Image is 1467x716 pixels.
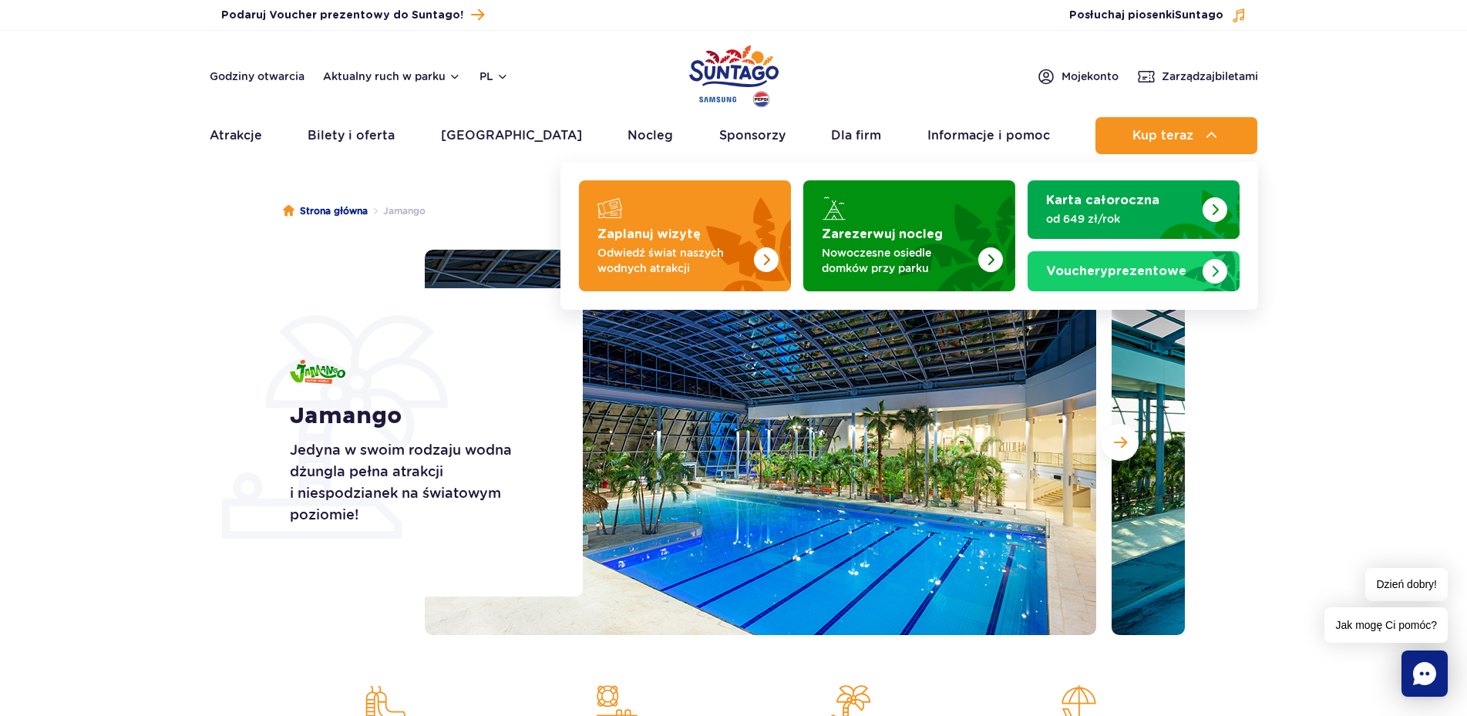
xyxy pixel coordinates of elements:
a: [GEOGRAPHIC_DATA] [441,117,582,154]
button: pl [479,69,509,84]
span: Kup teraz [1132,129,1193,143]
span: Zarządzaj biletami [1162,69,1258,84]
a: Sponsorzy [719,117,786,154]
a: Zarządzajbiletami [1137,67,1258,86]
button: Kup teraz [1095,117,1257,154]
a: Mojekonto [1037,67,1119,86]
strong: prezentowe [1046,265,1186,277]
a: Nocleg [628,117,673,154]
span: Jak mogę Ci pomóc? [1324,607,1448,643]
span: Posłuchaj piosenki [1069,8,1223,23]
strong: Karta całoroczna [1046,194,1159,207]
div: Chat [1401,650,1448,697]
a: Podaruj Voucher prezentowy do Suntago! [221,5,484,25]
p: od 649 zł/rok [1046,211,1196,227]
strong: Zaplanuj wizytę [597,228,701,240]
img: Jamango [290,360,345,384]
span: Suntago [1175,10,1223,21]
strong: Zarezerwuj nocleg [822,228,943,240]
a: Vouchery prezentowe [1028,251,1240,291]
a: Zaplanuj wizytę [579,180,791,291]
a: Godziny otwarcia [210,69,305,84]
a: Dla firm [831,117,881,154]
button: Aktualny ruch w parku [323,70,461,82]
a: Bilety i oferta [308,117,395,154]
button: Posłuchaj piosenkiSuntago [1069,8,1247,23]
button: Następny slajd [1102,424,1139,461]
a: Strona główna [283,203,368,219]
p: Jedyna w swoim rodzaju wodna dżungla pełna atrakcji i niespodzianek na światowym poziomie! [290,439,548,526]
a: Park of Poland [689,39,779,109]
p: Nowoczesne osiedle domków przy parku [822,245,972,276]
a: Karta całoroczna [1028,180,1240,239]
a: Atrakcje [210,117,262,154]
span: Moje konto [1062,69,1119,84]
span: Dzień dobry! [1365,568,1448,601]
a: Informacje i pomoc [927,117,1050,154]
span: Podaruj Voucher prezentowy do Suntago! [221,8,463,23]
p: Odwiedź świat naszych wodnych atrakcji [597,245,748,276]
a: Zarezerwuj nocleg [803,180,1015,291]
li: Jamango [368,203,426,219]
span: Vouchery [1046,265,1108,277]
h1: Jamango [290,402,548,430]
